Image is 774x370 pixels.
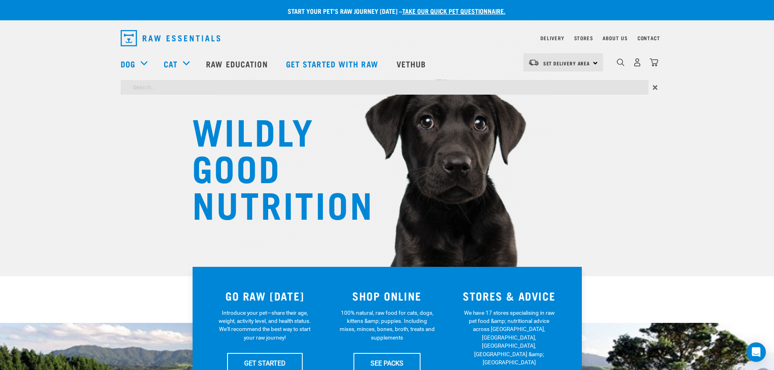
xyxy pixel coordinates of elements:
[278,48,388,80] a: Get started with Raw
[574,37,593,39] a: Stores
[217,309,312,342] p: Introduce your pet—share their age, weight, activity level, and health status. We'll recommend th...
[603,37,627,39] a: About Us
[528,59,539,66] img: van-moving.png
[339,309,435,342] p: 100% natural, raw food for cats, dogs, kittens &amp; puppies. Including mixes, minces, bones, bro...
[637,37,660,39] a: Contact
[540,37,564,39] a: Delivery
[462,309,557,367] p: We have 17 stores specialising in raw pet food &amp; nutritional advice across [GEOGRAPHIC_DATA],...
[331,290,443,302] h3: SHOP ONLINE
[121,30,220,46] img: Raw Essentials Logo
[402,9,505,13] a: take our quick pet questionnaire.
[653,80,658,95] span: ×
[114,27,660,50] nav: dropdown navigation
[746,342,766,362] div: Open Intercom Messenger
[164,58,178,70] a: Cat
[543,62,590,65] span: Set Delivery Area
[633,58,642,67] img: user.png
[121,80,648,95] input: Search...
[617,58,624,66] img: home-icon-1@2x.png
[453,290,566,302] h3: STORES & ADVICE
[650,58,658,67] img: home-icon@2x.png
[209,290,321,302] h3: GO RAW [DATE]
[121,58,135,70] a: Dog
[388,48,436,80] a: Vethub
[192,112,355,221] h1: WILDLY GOOD NUTRITION
[198,48,278,80] a: Raw Education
